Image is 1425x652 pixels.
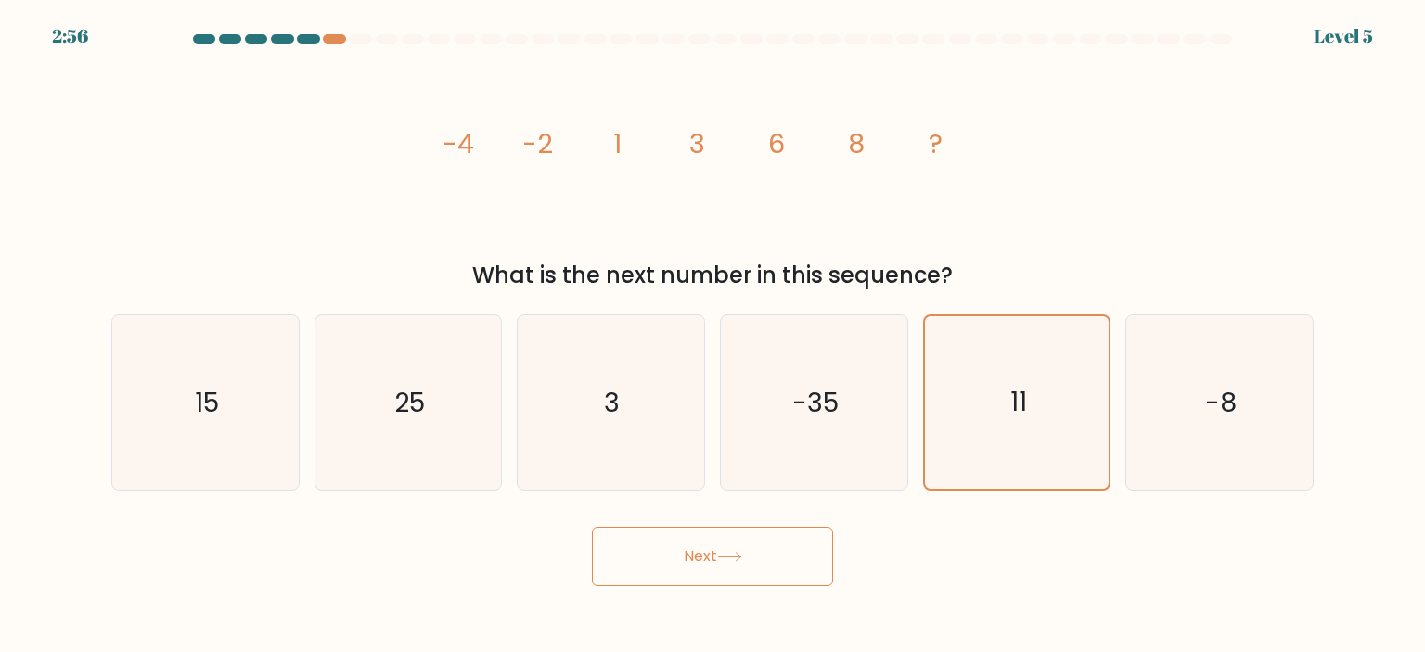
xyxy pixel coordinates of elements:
tspan: -4 [443,125,474,162]
tspan: -2 [522,125,553,162]
div: Level 5 [1314,22,1373,50]
div: 2:56 [52,22,88,50]
text: 11 [1010,385,1027,421]
tspan: 1 [613,125,622,162]
tspan: 6 [768,125,785,162]
div: What is the next number in this sequence? [122,259,1303,292]
tspan: ? [929,125,943,162]
button: Next [592,527,833,586]
text: 3 [605,384,621,421]
text: 25 [394,384,425,421]
text: 15 [195,384,219,421]
tspan: 8 [848,125,865,162]
tspan: 3 [689,125,705,162]
text: -35 [792,384,839,421]
text: -8 [1205,384,1237,421]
